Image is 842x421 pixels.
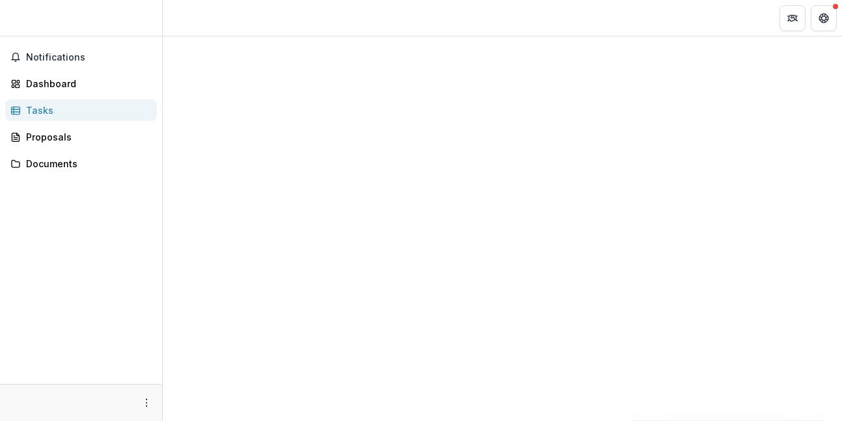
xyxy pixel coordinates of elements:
[5,47,157,68] button: Notifications
[26,52,152,63] span: Notifications
[5,153,157,174] a: Documents
[5,100,157,121] a: Tasks
[5,73,157,94] a: Dashboard
[26,157,147,170] div: Documents
[811,5,837,31] button: Get Help
[26,130,147,144] div: Proposals
[139,395,154,411] button: More
[26,103,147,117] div: Tasks
[26,77,147,90] div: Dashboard
[779,5,806,31] button: Partners
[5,126,157,148] a: Proposals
